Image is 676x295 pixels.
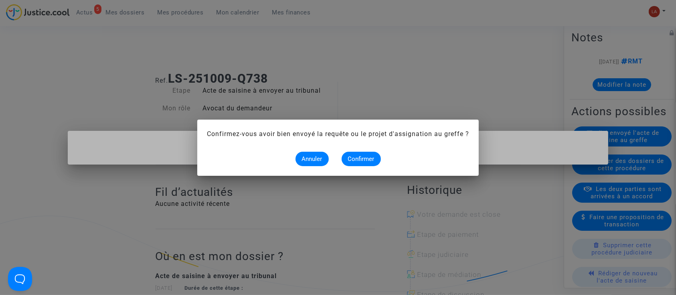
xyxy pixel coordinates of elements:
[302,155,322,163] span: Annuler
[342,152,381,166] button: Confirmer
[8,267,32,291] iframe: Help Scout Beacon - Open
[348,155,374,163] span: Confirmer
[295,152,329,166] button: Annuler
[207,130,469,138] span: Confirmez-vous avoir bien envoyé la requête ou le projet d'assignation au greffe ?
